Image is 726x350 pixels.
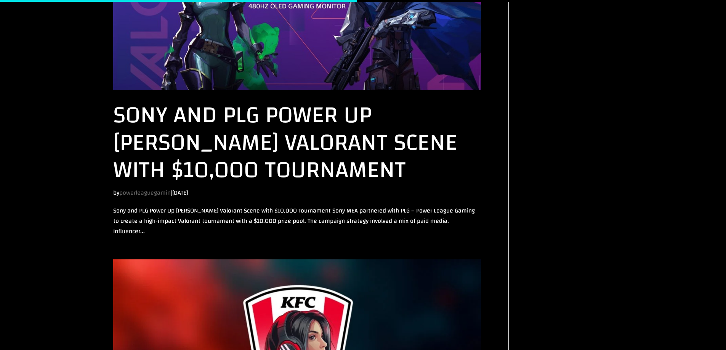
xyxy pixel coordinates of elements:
[172,187,188,198] span: [DATE]
[688,313,726,350] div: Виджет чата
[113,93,457,192] a: Sony and PLG Power Up [PERSON_NAME] Valorant Scene with $10,000 Tournament
[113,188,481,203] p: by |
[688,313,726,350] iframe: Chat Widget
[119,187,171,198] a: powerleaguegamin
